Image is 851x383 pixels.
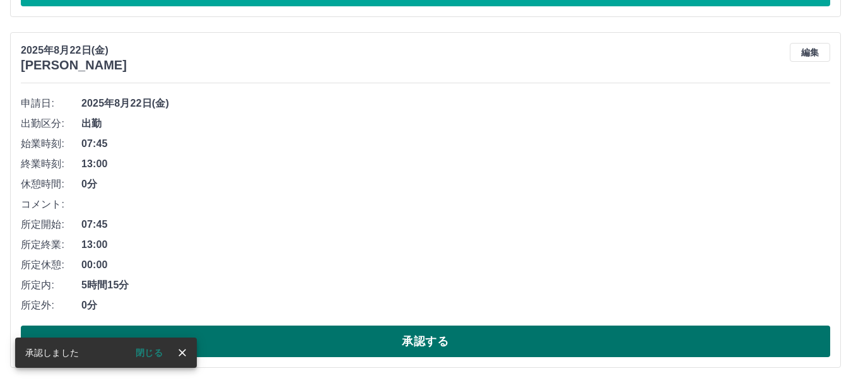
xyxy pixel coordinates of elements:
[21,298,81,313] span: 所定外:
[21,217,81,232] span: 所定開始:
[21,156,81,172] span: 終業時刻:
[21,278,81,293] span: 所定内:
[21,58,127,73] h3: [PERSON_NAME]
[81,257,830,273] span: 00:00
[126,343,173,362] button: 閉じる
[81,156,830,172] span: 13:00
[21,136,81,151] span: 始業時刻:
[21,96,81,111] span: 申請日:
[21,257,81,273] span: 所定休憩:
[81,237,830,252] span: 13:00
[81,217,830,232] span: 07:45
[25,341,79,364] div: 承認しました
[81,298,830,313] span: 0分
[81,116,830,131] span: 出勤
[81,177,830,192] span: 0分
[81,96,830,111] span: 2025年8月22日(金)
[81,278,830,293] span: 5時間15分
[21,326,830,357] button: 承認する
[790,43,830,62] button: 編集
[21,43,127,58] p: 2025年8月22日(金)
[21,116,81,131] span: 出勤区分:
[81,136,830,151] span: 07:45
[173,343,192,362] button: close
[21,237,81,252] span: 所定終業:
[21,177,81,192] span: 休憩時間:
[21,197,81,212] span: コメント:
